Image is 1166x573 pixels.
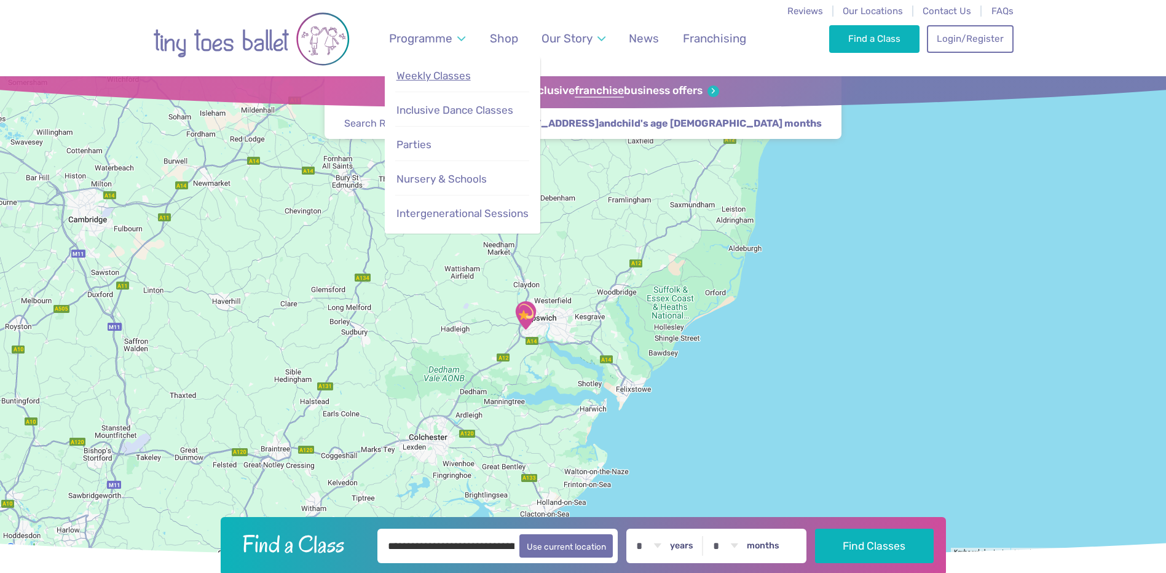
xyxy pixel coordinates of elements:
a: Our Story [535,24,611,53]
span: Inclusive Dance Classes [396,104,513,116]
span: News [629,31,659,45]
span: Programme [389,31,452,45]
a: Reviews [787,6,823,17]
a: Shop [484,24,524,53]
span: Weekly Classes [396,69,471,82]
a: Franchising [677,24,752,53]
span: Our Story [542,31,593,45]
span: Franchising [683,31,746,45]
a: Nursery & Schools [395,166,529,192]
a: Sign up for our exclusivefranchisebusiness offers [447,84,719,98]
a: FAQs [991,6,1014,17]
span: Intergenerational Sessions [396,207,529,219]
strong: franchise [575,84,624,98]
span: Parties [396,138,431,151]
a: Login/Register [927,25,1013,52]
a: Inclusive Dance Classes [395,97,529,124]
a: Intergenerational Sessions [395,200,529,227]
button: Find Classes [815,529,934,563]
strong: and [416,117,822,129]
img: tiny toes ballet [153,8,350,70]
a: Contact Us [923,6,971,17]
span: Nursery & Schools [396,173,487,185]
h2: Find a Class [232,529,369,559]
a: Parties [395,132,529,158]
a: Weekly Classes [395,63,529,89]
div: Pinewood community hall, Ipswich, IP8 … [510,300,541,331]
a: Our Locations [843,6,903,17]
span: child's age [DEMOGRAPHIC_DATA] months [616,117,822,130]
a: Find a Class [829,25,920,52]
a: Programme [383,24,471,53]
label: months [747,540,779,551]
a: News [623,24,665,53]
span: Shop [490,31,518,45]
a: Open this area in Google Maps (opens a new window) [3,540,44,556]
button: Use current location [519,534,613,558]
label: years [670,540,693,551]
img: Google [3,540,44,556]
